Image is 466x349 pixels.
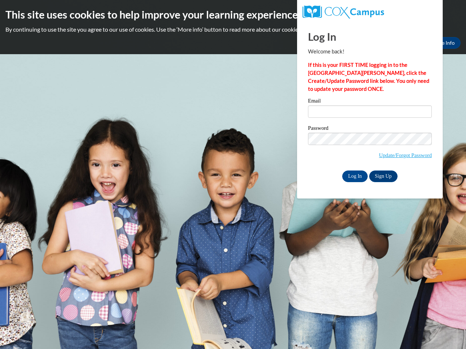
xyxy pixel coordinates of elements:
p: By continuing to use the site you agree to our use of cookies. Use the ‘More info’ button to read... [5,25,461,33]
h2: This site uses cookies to help improve your learning experience. [5,7,461,22]
a: Update/Forgot Password [379,152,432,158]
h1: Log In [308,29,432,44]
a: More Info [426,37,461,49]
p: Welcome back! [308,48,432,56]
img: COX Campus [303,5,384,19]
label: Password [308,125,432,133]
label: Email [308,98,432,105]
input: Log In [342,171,368,182]
strong: If this is your FIRST TIME logging in to the [GEOGRAPHIC_DATA][PERSON_NAME], click the Create/Upd... [308,62,429,92]
a: Sign Up [369,171,398,182]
